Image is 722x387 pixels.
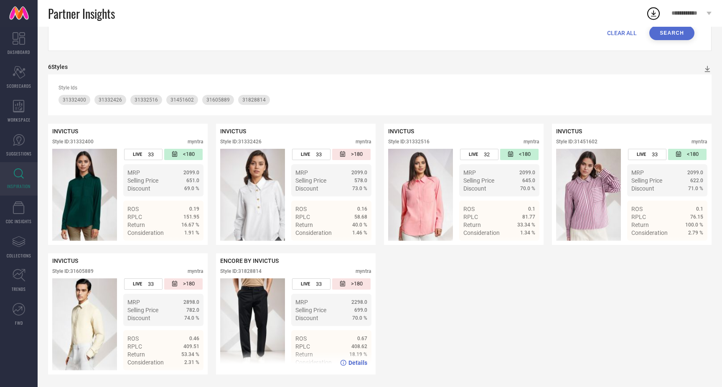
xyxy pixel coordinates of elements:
[133,281,142,287] span: LIVE
[520,186,535,191] span: 70.0 %
[516,244,535,251] span: Details
[469,152,478,157] span: LIVE
[52,149,117,241] img: Style preview image
[127,359,164,366] span: Consideration
[220,278,285,370] img: Style preview image
[184,186,199,191] span: 69.0 %
[631,222,649,228] span: Return
[295,206,307,212] span: ROS
[186,178,199,183] span: 651.0
[127,214,142,220] span: RPLC
[124,278,163,290] div: Number of days the style has been live on the platform
[463,206,475,212] span: ROS
[463,222,481,228] span: Return
[127,229,164,236] span: Consideration
[522,214,535,220] span: 81.77
[184,230,199,236] span: 1.91 %
[388,149,453,241] div: Click to view image
[295,222,313,228] span: Return
[124,149,163,160] div: Number of days the style has been live on the platform
[691,139,707,145] div: myntra
[188,268,203,274] div: myntra
[242,97,266,103] span: 31828814
[220,268,262,274] div: Style ID: 31828814
[352,186,367,191] span: 73.0 %
[649,26,694,40] button: Search
[127,222,145,228] span: Return
[183,299,199,305] span: 2898.0
[528,206,535,212] span: 0.1
[684,244,703,251] span: Details
[460,149,498,160] div: Number of days the style has been live on the platform
[354,214,367,220] span: 58.68
[631,177,662,184] span: Selling Price
[484,151,490,158] span: 32
[127,169,140,176] span: MRP
[220,128,246,135] span: INVICTUS
[646,6,661,21] div: Open download list
[133,152,142,157] span: LIVE
[220,149,285,241] img: Style preview image
[63,97,86,103] span: 31332400
[340,359,367,366] a: Details
[519,170,535,176] span: 2099.0
[52,139,94,145] div: Style ID: 31332400
[688,186,703,191] span: 71.0 %
[631,169,644,176] span: MRP
[99,97,122,103] span: 31332426
[631,229,668,236] span: Consideration
[52,128,78,135] span: INVICTUS
[8,49,30,55] span: DASHBOARD
[295,185,318,192] span: Discount
[357,206,367,212] span: 0.16
[220,149,285,241] div: Click to view image
[463,177,494,184] span: Selling Price
[607,30,637,36] span: CLEAR ALL
[184,359,199,365] span: 2.31 %
[690,214,703,220] span: 76.15
[295,307,326,313] span: Selling Price
[183,170,199,176] span: 2099.0
[220,257,279,264] span: ENCORE BY INVICTUS
[184,315,199,321] span: 74.0 %
[351,280,363,288] span: >180
[685,222,703,228] span: 100.0 %
[295,343,310,350] span: RPLC
[316,281,322,287] span: 33
[12,286,26,292] span: TRENDS
[52,257,78,264] span: INVICTUS
[206,97,230,103] span: 31605889
[356,139,371,145] div: myntra
[127,315,150,321] span: Discount
[687,151,699,158] span: <180
[688,230,703,236] span: 2.79 %
[348,359,367,366] span: Details
[332,149,371,160] div: Number of days since the style was first listed on the platform
[6,150,32,157] span: SUGGESTIONS
[127,343,142,350] span: RPLC
[356,268,371,274] div: myntra
[52,149,117,241] div: Click to view image
[135,97,158,103] span: 31332516
[127,177,158,184] span: Selling Price
[652,151,658,158] span: 33
[148,281,154,287] span: 33
[52,278,117,370] img: Style preview image
[172,374,199,381] a: Details
[188,139,203,145] div: myntra
[352,222,367,228] span: 40.0 %
[181,351,199,357] span: 53.34 %
[164,149,203,160] div: Number of days since the style was first listed on the platform
[351,170,367,176] span: 2099.0
[351,151,363,158] span: >180
[7,252,31,259] span: COLLECTIONS
[388,139,430,145] div: Style ID: 31332516
[295,229,332,236] span: Consideration
[463,229,500,236] span: Consideration
[631,214,646,220] span: RPLC
[127,206,139,212] span: ROS
[354,178,367,183] span: 578.0
[351,299,367,305] span: 2298.0
[48,64,68,70] div: 6 Styles
[127,307,158,313] span: Selling Price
